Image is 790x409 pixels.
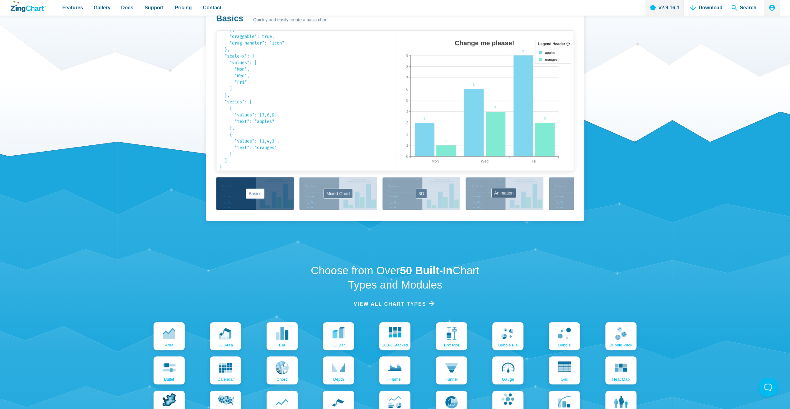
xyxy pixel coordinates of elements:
[445,377,458,381] span: funnel
[216,13,243,24] h3: Basics
[62,3,83,12] span: Features
[558,343,570,347] span: bubble
[379,356,410,384] a: flame
[267,356,298,384] a: chord
[612,377,630,381] span: Heat map
[400,264,452,276] strong: 50 Built-In
[609,343,632,347] span: bubble pack
[299,177,377,210] button: Mixed Chart
[544,116,546,120] tspan: 3
[605,322,636,350] a: bubble pack
[759,378,778,397] iframe: Toggle Customer Support
[605,356,636,384] a: Heat map
[444,343,459,347] span: box plot
[121,3,133,12] span: Docs
[492,322,523,350] a: bubble pie
[549,177,627,210] button: Labels
[389,377,400,381] span: flame
[144,3,163,12] span: Support
[210,322,241,350] a: 3D area
[304,263,486,292] h2: Choose from Over Chart Types and Modules
[436,356,467,384] a: funnel
[492,356,523,384] a: gauge
[354,300,426,308] span: View all chart Types
[502,377,514,381] span: gauge
[203,3,222,12] span: Contact
[538,42,565,46] tspan: Legend Header
[561,377,568,381] span: grid
[382,177,460,210] button: 3D
[175,3,192,12] span: Pricing
[382,343,408,347] span: 100% Stacked
[267,322,298,350] a: bar
[323,356,354,384] a: depth
[354,300,437,308] a: View all chart Types
[333,377,344,381] span: depth
[94,3,111,12] span: Gallery
[165,343,173,347] span: area
[549,322,580,350] a: bubble
[436,322,467,350] a: box plot
[253,16,328,24] span: Quickly and easily create a basic chart
[11,1,46,12] a: ZingChart Logo. Click to return to the homepage
[379,322,410,350] a: 100% Stacked
[279,343,285,347] span: bar
[216,177,294,210] button: Basics
[164,377,174,381] span: bullet
[498,343,518,347] span: bubble pie
[217,377,234,381] span: calendar
[277,377,287,381] span: chord
[154,356,185,384] a: bullet
[218,343,233,347] span: 3D area
[466,177,543,210] button: Animation
[332,343,345,347] span: 3D bar
[210,356,241,384] a: calendar
[154,322,185,350] a: area
[323,322,354,350] a: 3D bar
[549,356,580,384] a: grid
